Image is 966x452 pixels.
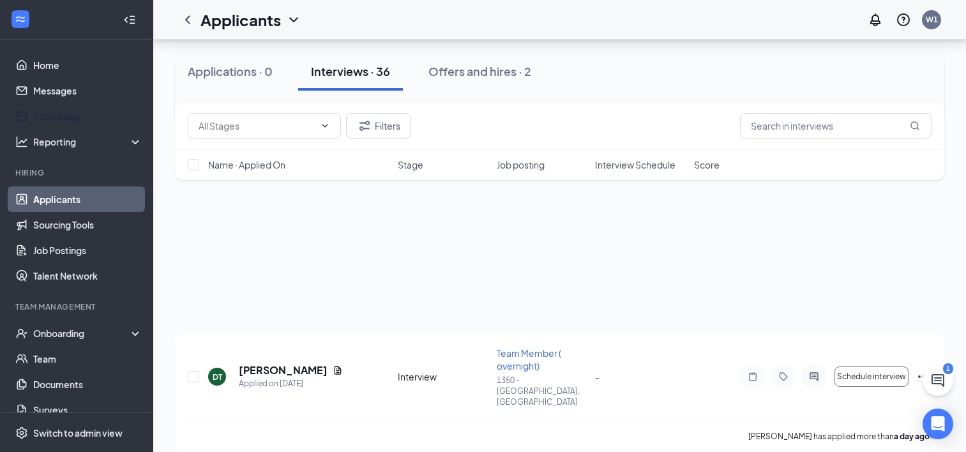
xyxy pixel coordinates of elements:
[923,409,953,439] div: Open Intercom Messenger
[837,372,906,381] span: Schedule interview
[33,372,142,397] a: Documents
[33,212,142,237] a: Sourcing Tools
[200,9,281,31] h1: Applicants
[33,78,142,103] a: Messages
[926,14,938,25] div: W1
[806,372,822,382] svg: ActiveChat
[346,113,411,139] button: Filter Filters
[180,12,195,27] svg: ChevronLeft
[930,373,946,388] svg: ChatActive
[33,135,143,148] div: Reporting
[398,370,489,383] div: Interview
[694,158,720,171] span: Score
[33,397,142,423] a: Surveys
[595,371,600,382] span: -
[497,375,588,407] p: 1350 - [GEOGRAPHIC_DATA], [GEOGRAPHIC_DATA]
[398,158,423,171] span: Stage
[286,12,301,27] svg: ChevronDown
[15,301,140,312] div: Team Management
[33,426,123,439] div: Switch to admin view
[497,347,561,372] span: Team Member ( overnight)
[15,426,28,439] svg: Settings
[188,63,273,79] div: Applications · 0
[33,237,142,263] a: Job Postings
[199,119,315,133] input: All Stages
[123,13,136,26] svg: Collapse
[868,12,883,27] svg: Notifications
[320,121,330,131] svg: ChevronDown
[208,158,285,171] span: Name · Applied On
[595,158,675,171] span: Interview Schedule
[33,186,142,212] a: Applicants
[923,365,953,396] button: ChatActive
[428,63,531,79] div: Offers and hires · 2
[748,431,932,442] p: [PERSON_NAME] has applied more than .
[745,372,760,382] svg: Note
[776,372,791,382] svg: Tag
[33,327,132,340] div: Onboarding
[33,103,142,129] a: Scheduling
[33,52,142,78] a: Home
[740,113,932,139] input: Search in interviews
[33,346,142,372] a: Team
[333,365,343,375] svg: Document
[896,12,911,27] svg: QuestionInfo
[910,121,920,131] svg: MagnifyingGlass
[943,363,953,374] div: 1
[357,118,372,133] svg: Filter
[213,372,222,382] div: DT
[15,327,28,340] svg: UserCheck
[239,363,328,377] h5: [PERSON_NAME]
[834,366,909,387] button: Schedule interview
[311,63,390,79] div: Interviews · 36
[497,158,545,171] span: Job posting
[916,369,932,384] svg: Ellipses
[15,167,140,178] div: Hiring
[15,135,28,148] svg: Analysis
[239,377,343,390] div: Applied on [DATE]
[14,13,27,26] svg: WorkstreamLogo
[33,263,142,289] a: Talent Network
[894,432,930,441] b: a day ago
